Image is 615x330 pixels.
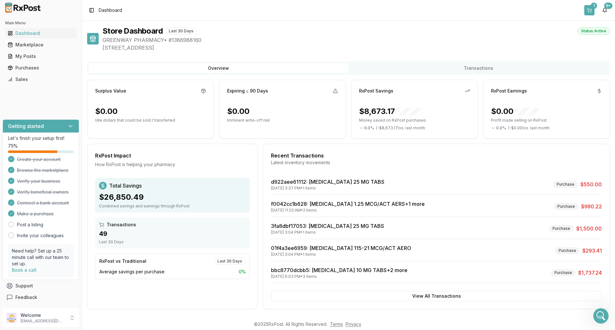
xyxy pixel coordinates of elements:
[3,51,79,61] button: My Posts
[214,258,246,265] div: Last 30 Days
[8,30,74,36] div: Dashboard
[8,65,74,71] div: Purchases
[111,105,118,112] div: ok.
[5,62,77,74] a: Purchases
[99,204,246,209] div: Combined savings and earnings through RxPost
[496,125,506,131] span: 0.0 %
[5,140,123,159] div: JEFFREY says…
[8,135,74,141] p: Let's finish your setup first!
[271,223,384,229] a: 3fa8dbf17053: [MEDICAL_DATA] 25 MG TABS
[491,118,602,123] p: Profit made selling on RxPost
[102,44,610,52] span: [STREET_ADDRESS]
[99,258,146,264] div: RxPost vs Traditional
[109,182,142,189] span: Total Savings
[5,32,42,46] div: How many?
[227,88,268,94] div: Expiring ≤ 90 Days
[99,229,246,238] div: 49
[271,179,384,185] a: d922aee61112: [MEDICAL_DATA] 25 MG TABS
[165,28,197,35] div: Last 30 Days
[105,54,118,61] div: just 1
[491,106,539,117] div: $0.00
[95,152,250,159] div: RxPost Impact
[10,124,93,131] div: 1mg is sometimes really hard to find
[12,267,37,273] a: Book a call
[6,313,17,323] img: User avatar
[5,70,105,96] div: Might be a bit hard but I am also asking for another pharmacy might not have an answer until [DATE]
[4,3,16,15] button: go back
[10,74,100,93] div: Might be a bit hard but I am also asking for another pharmacy might not have an answer until [DATE]
[578,28,610,35] div: Status: Active
[10,36,37,42] div: How many?
[20,312,65,318] p: Welcome
[20,318,65,324] p: [EMAIL_ADDRESS][DOMAIN_NAME]
[106,101,123,116] div: ok.
[3,280,79,292] button: Support
[271,291,602,301] button: View All Transactions
[15,294,37,301] span: Feedback
[8,42,74,48] div: Marketplace
[99,269,165,275] span: Average savings per purchase:
[3,292,79,303] button: Feedback
[8,53,74,60] div: My Posts
[581,203,602,210] span: $980.22
[359,106,421,117] div: $8,673.17
[3,74,79,85] button: Sales
[112,3,124,14] div: Close
[271,252,411,257] div: [DATE] 3:04 PM • 1 items
[508,125,550,131] span: ( - $0.00 ) vs. last month
[364,125,374,131] span: 0.0 %
[89,140,123,154] div: yea i know
[271,208,425,213] div: [DATE] 11:23 AM • 2 items
[5,39,77,51] a: Marketplace
[102,36,610,44] span: GREENWAY PHARMACY • # 1386988160
[330,321,343,327] a: Terms
[271,230,384,235] div: [DATE] 3:04 PM • 1 items
[5,186,123,212] div: Manuel says…
[584,5,594,15] button: 1
[100,3,112,15] button: Home
[239,269,246,275] span: 0 %
[5,51,123,70] div: JEFFREY says…
[348,63,609,73] button: Transactions
[271,186,384,191] div: [DATE] 3:37 PM • 1 items
[99,7,122,13] span: Dashboard
[5,70,123,101] div: Manuel says…
[359,118,470,123] p: Money saved on RxPost purchases
[17,189,69,195] span: Verify beneficial owners
[5,6,123,32] div: JEFFREY says…
[376,125,425,131] span: ( - $8,673.17 ) vs. last month
[95,106,118,117] div: $0.00
[17,211,54,217] span: Make a purchase
[5,178,123,186] div: [DATE]
[5,196,123,207] textarea: Message…
[593,308,609,324] iframe: Intercom live chat
[17,167,69,173] span: Browse the marketplace
[10,210,15,215] button: Emoji picker
[17,200,69,206] span: Connect a bank account
[555,247,580,254] div: Purchase
[359,88,393,94] div: RxPost Savings
[17,178,60,184] span: Verify your business
[604,3,612,9] div: 9+
[107,221,136,228] span: Transactions
[10,190,100,203] div: I have a pharmacy who posted a [MEDICAL_DATA] 1mg for $1220
[5,120,123,140] div: Manuel says…
[30,210,36,215] button: Upload attachment
[576,225,602,232] span: $1,500.00
[227,118,338,123] p: Imminent write-off risk
[95,161,250,168] div: How RxPost is helping your pharmacy
[8,143,18,149] span: 75 %
[5,28,77,39] a: Dashboard
[271,152,602,159] div: Recent Transactions
[271,201,425,207] a: f0042cc1b628: [MEDICAL_DATA] 1.25 MCG/ACT AERS+1 more
[551,269,576,276] div: Purchase
[94,143,118,150] div: yea i know
[5,158,78,173] div: I will get back to you [DATE]
[110,207,120,217] button: Send a message…
[100,51,123,65] div: just 1
[5,20,77,26] h2: Main Menu
[95,88,126,94] div: Surplus Value
[99,239,246,245] div: Last 30 Days
[95,118,206,123] p: Idle dollars that could be sold / transferred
